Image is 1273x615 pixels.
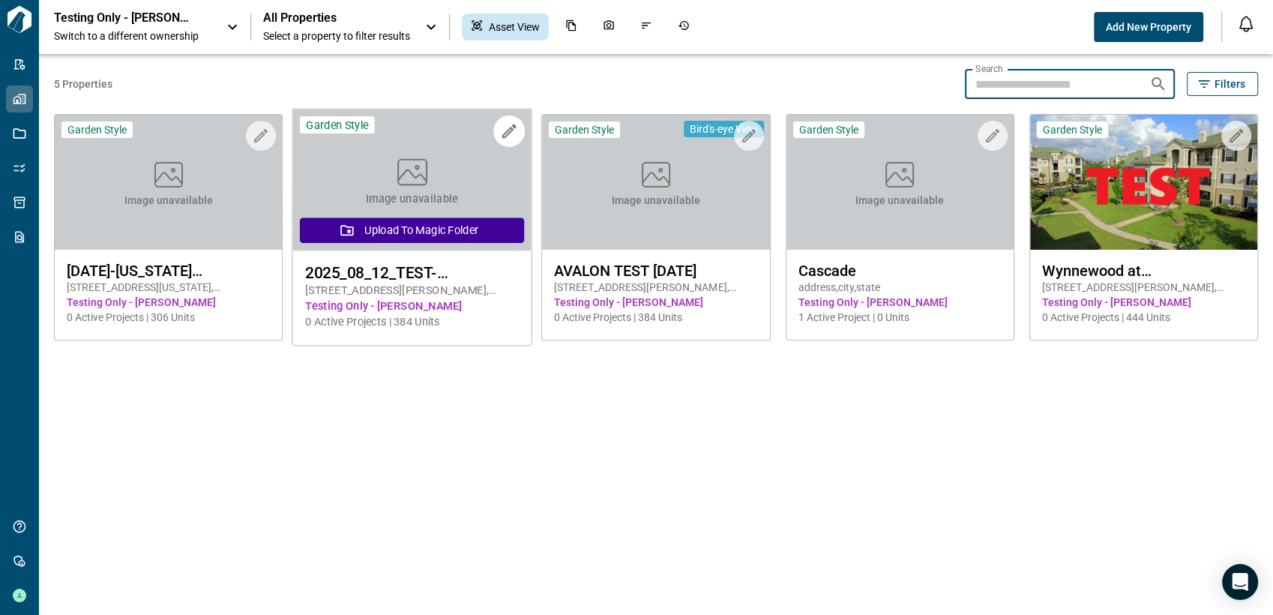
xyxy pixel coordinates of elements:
[1042,310,1245,325] span: 0 Active Projects | 444 Units
[1094,12,1203,42] button: Add New Property
[54,76,959,91] span: 5 Properties
[1043,123,1102,136] span: Garden Style
[1187,72,1258,96] button: Filters
[67,310,270,325] span: 0 Active Projects | 306 Units
[306,118,368,132] span: Garden Style
[54,10,189,25] p: Testing Only - [PERSON_NAME]
[554,295,757,310] span: Testing Only - [PERSON_NAME]
[1042,295,1245,310] span: Testing Only - [PERSON_NAME]
[1042,280,1245,295] span: [STREET_ADDRESS][PERSON_NAME] , [GEOGRAPHIC_DATA] , [GEOGRAPHIC_DATA]
[1106,19,1191,34] span: Add New Property
[798,280,1002,295] span: address , city , state
[124,193,213,208] span: Image unavailable
[669,13,699,40] div: Job History
[67,280,270,295] span: [STREET_ADDRESS][US_STATE] , [GEOGRAPHIC_DATA] , NJ
[1030,115,1257,250] img: property-asset
[554,262,757,280] span: AVALON TEST [DATE]
[1215,76,1245,91] span: Filters
[305,283,519,298] span: [STREET_ADDRESS][PERSON_NAME] , [GEOGRAPHIC_DATA] , VA
[798,262,1002,280] span: Cascade
[305,314,519,330] span: 0 Active Projects | 384 Units
[554,310,757,325] span: 0 Active Projects | 384 Units
[556,13,586,40] div: Documents
[612,193,700,208] span: Image unavailable
[1234,12,1258,36] button: Open notification feed
[798,295,1002,310] span: Testing Only - [PERSON_NAME]
[67,123,127,136] span: Garden Style
[1143,69,1173,99] button: Search properties
[555,123,614,136] span: Garden Style
[263,28,410,43] span: Select a property to filter results
[54,28,211,43] span: Switch to a different ownership
[300,217,524,243] button: Upload to Magic Folder
[489,19,540,34] span: Asset View
[67,295,270,310] span: Testing Only - [PERSON_NAME]
[305,263,519,282] span: 2025_08_12_TEST-[GEOGRAPHIC_DATA]
[554,280,757,295] span: [STREET_ADDRESS][PERSON_NAME] , [GEOGRAPHIC_DATA] , VA
[462,13,549,40] div: Asset View
[855,193,944,208] span: Image unavailable
[594,13,624,40] div: Photos
[799,123,858,136] span: Garden Style
[1222,564,1258,600] div: Open Intercom Messenger
[975,62,1003,75] label: Search
[1042,262,1245,280] span: Wynnewood at [GEOGRAPHIC_DATA]
[67,262,270,280] span: [DATE]-[US_STATE][GEOGRAPHIC_DATA] APARTMENTS-TEST
[798,310,1002,325] span: 1 Active Project | 0 Units
[690,122,758,136] span: Bird's-eye View
[305,298,519,314] span: Testing Only - [PERSON_NAME]
[263,10,410,25] span: All Properties
[366,191,459,207] span: Image unavailable
[631,13,661,40] div: Issues & Info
